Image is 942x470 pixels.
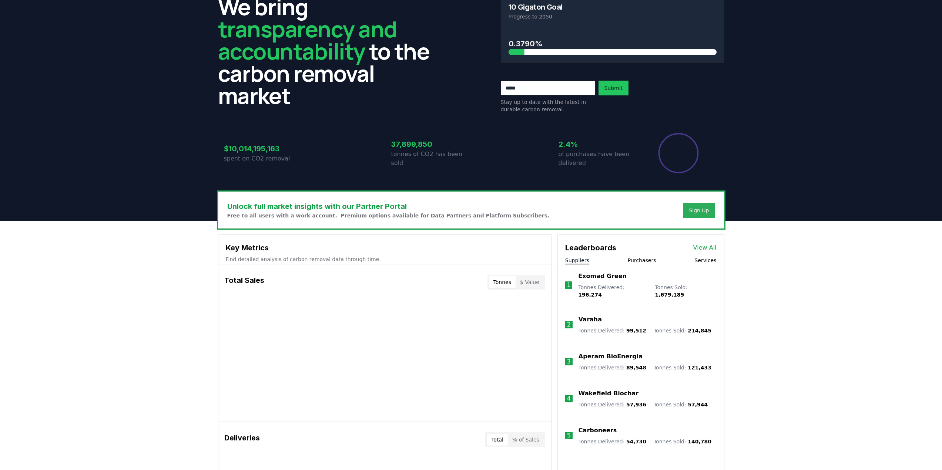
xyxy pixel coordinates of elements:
[579,327,646,334] p: Tonnes Delivered :
[655,284,716,298] p: Tonnes Sold :
[654,364,711,371] p: Tonnes Sold :
[567,431,571,440] p: 5
[694,257,716,264] button: Services
[565,242,616,253] h3: Leaderboards
[567,320,571,329] p: 2
[683,203,715,218] button: Sign Up
[567,357,571,366] p: 3
[509,38,717,49] h3: 0.3790%
[226,256,544,263] p: Find detailed analysis of carbon removal data through time.
[688,365,711,371] span: 121,433
[391,139,471,150] h3: 37,899,850
[579,364,646,371] p: Tonnes Delivered :
[565,257,589,264] button: Suppliers
[567,281,570,290] p: 1
[579,315,602,324] a: Varaha
[227,201,550,212] h3: Unlock full market insights with our Partner Portal
[579,426,617,435] a: Carboneers
[688,439,711,444] span: 140,780
[654,327,711,334] p: Tonnes Sold :
[501,98,596,113] p: Stay up to date with the latest in durable carbon removal.
[578,292,602,298] span: 196,274
[218,14,397,66] span: transparency and accountability
[224,143,304,154] h3: $10,014,195,163
[227,212,550,219] p: Free to all users with a work account. Premium options available for Data Partners and Platform S...
[626,402,646,408] span: 57,936
[689,207,709,214] a: Sign Up
[579,438,646,445] p: Tonnes Delivered :
[655,292,684,298] span: 1,679,189
[693,243,717,252] a: View All
[487,434,508,446] button: Total
[224,154,304,163] p: spent on CO2 removal
[688,328,711,334] span: 214,845
[626,439,646,444] span: 54,730
[559,139,638,150] h3: 2.4%
[658,132,699,174] div: Percentage of sales delivered
[509,3,563,11] h3: 10 Gigaton Goal
[688,402,708,408] span: 57,944
[508,434,544,446] button: % of Sales
[226,242,544,253] h3: Key Metrics
[626,365,646,371] span: 89,548
[559,150,638,168] p: of purchases have been delivered
[579,401,646,408] p: Tonnes Delivered :
[578,272,627,281] a: Exomad Green
[599,81,629,95] button: Submit
[654,438,711,445] p: Tonnes Sold :
[224,432,260,447] h3: Deliveries
[516,276,544,288] button: $ Value
[654,401,708,408] p: Tonnes Sold :
[578,284,647,298] p: Tonnes Delivered :
[579,352,643,361] a: Aperam BioEnergia
[579,389,638,398] a: Wakefield Biochar
[224,275,264,290] h3: Total Sales
[391,150,471,168] p: tonnes of CO2 has been sold
[567,394,571,403] p: 4
[628,257,656,264] button: Purchasers
[626,328,646,334] span: 99,512
[489,276,516,288] button: Tonnes
[509,13,717,20] p: Progress to 2050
